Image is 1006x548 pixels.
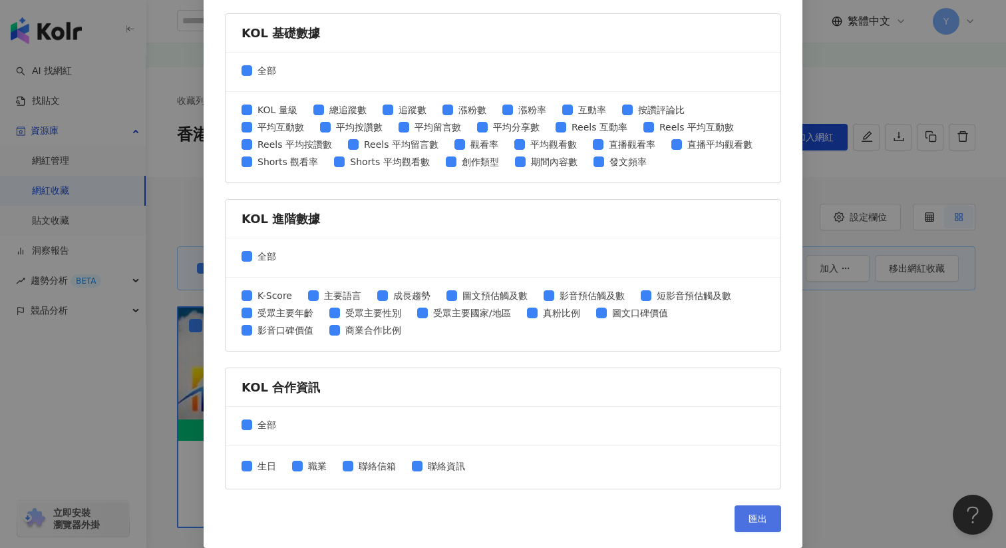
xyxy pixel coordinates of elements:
[428,306,516,320] span: 受眾主要國家/地區
[242,25,764,41] div: KOL 基礎數據
[604,154,652,169] span: 發文頻率
[242,379,764,396] div: KOL 合作資訊
[252,120,309,135] span: 平均互動數
[345,154,434,169] span: Shorts 平均觀看數
[465,137,504,152] span: 觀看率
[651,288,737,303] span: 短影音預估觸及數
[554,288,630,303] span: 影音預估觸及數
[735,505,781,532] button: 匯出
[456,154,504,169] span: 創作類型
[331,120,388,135] span: 平均按讚數
[252,63,281,78] span: 全部
[303,459,332,473] span: 職業
[513,103,552,117] span: 漲粉率
[324,103,372,117] span: 總追蹤數
[252,323,319,338] span: 影音口碑價值
[252,249,281,264] span: 全部
[453,103,492,117] span: 漲粉數
[682,137,758,152] span: 直播平均觀看數
[749,513,767,524] span: 匯出
[252,459,281,473] span: 生日
[526,154,583,169] span: 期間內容數
[488,120,545,135] span: 平均分享數
[566,120,633,135] span: Reels 互動率
[422,459,470,473] span: 聯絡資訊
[252,154,323,169] span: Shorts 觀看率
[633,103,690,117] span: 按讚評論比
[359,137,444,152] span: Reels 平均留言數
[242,210,764,227] div: KOL 進階數據
[252,417,281,432] span: 全部
[538,306,586,320] span: 真粉比例
[607,306,673,320] span: 圖文口碑價值
[319,288,367,303] span: 主要語言
[252,137,337,152] span: Reels 平均按讚數
[252,288,297,303] span: K-Score
[457,288,533,303] span: 圖文預估觸及數
[252,306,319,320] span: 受眾主要年齡
[603,137,661,152] span: 直播觀看率
[252,103,303,117] span: KOL 量級
[573,103,611,117] span: 互動率
[340,323,407,338] span: 商業合作比例
[409,120,466,135] span: 平均留言數
[654,120,739,135] span: Reels 平均互動數
[353,459,401,473] span: 聯絡信箱
[388,288,436,303] span: 成長趨勢
[525,137,582,152] span: 平均觀看數
[393,103,432,117] span: 追蹤數
[340,306,407,320] span: 受眾主要性別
